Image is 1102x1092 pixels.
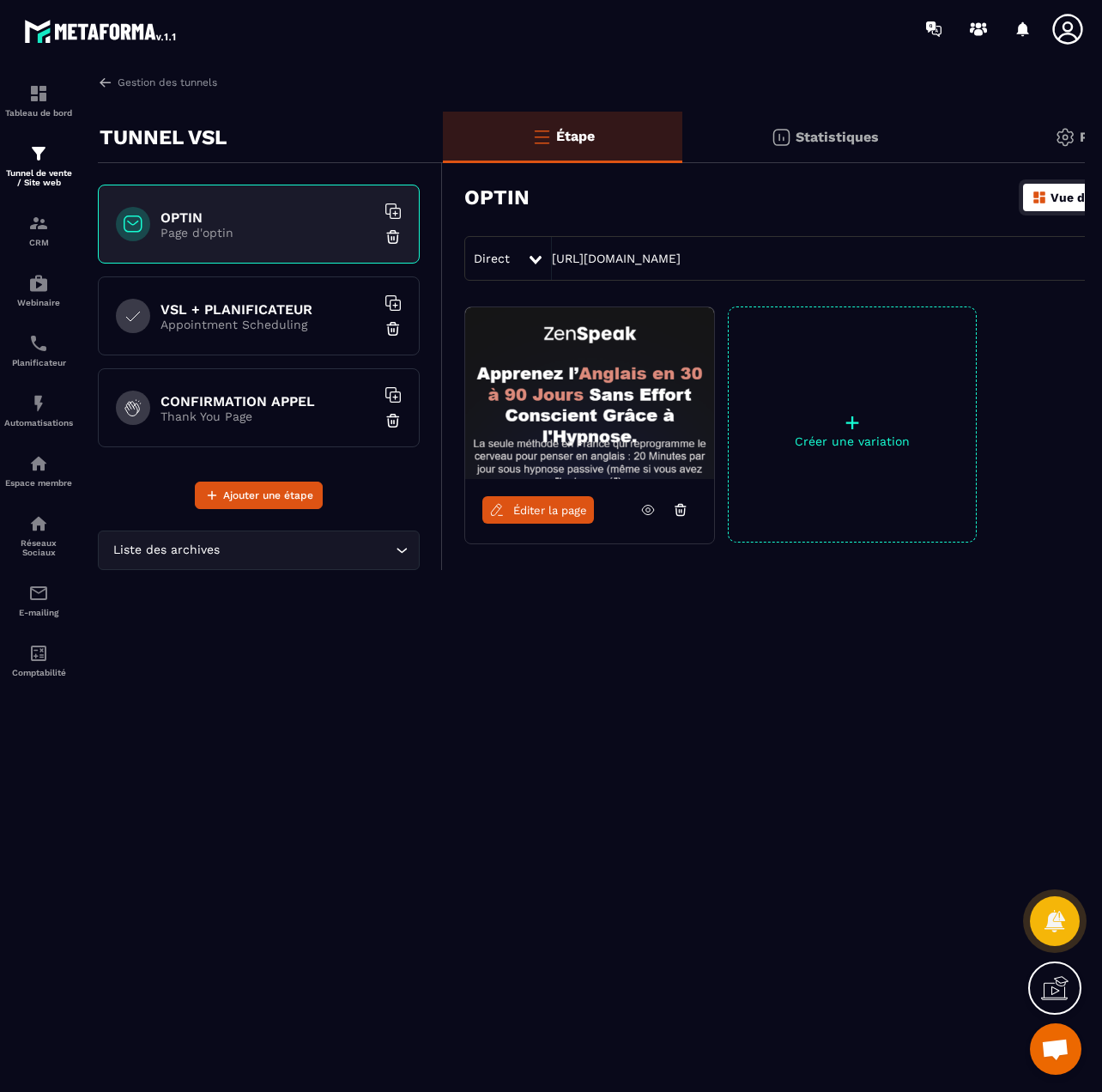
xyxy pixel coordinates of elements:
h6: OPTIN [160,209,375,226]
a: accountantaccountantComptabilité [4,630,73,690]
img: arrow [98,75,113,90]
img: stats.20deebd0.svg [771,127,791,148]
p: Comptabilité [4,668,73,677]
img: email [28,583,49,604]
img: dashboard-orange.40269519.svg [1032,190,1047,205]
img: automations [28,273,49,294]
img: logo [24,15,179,46]
img: social-network [28,513,49,534]
img: trash [384,412,402,429]
input: Search for option [223,541,391,560]
span: Liste des archives [109,541,223,560]
p: Tableau de bord [4,108,73,118]
p: Automatisations [4,418,73,428]
a: [URL][DOMAIN_NAME] [552,252,681,265]
img: image [465,307,714,479]
p: Espace membre [4,478,73,488]
p: Planificateur [4,358,73,367]
h6: VSL + PLANIFICATEUR [160,301,375,318]
div: Search for option [98,531,420,570]
p: Étape [556,128,595,144]
a: emailemailE-mailing [4,570,73,630]
p: Réseaux Sociaux [4,538,73,557]
img: setting-gr.5f69749f.svg [1055,127,1075,148]
img: automations [28,393,49,414]
p: Statistiques [796,129,879,145]
a: automationsautomationsWebinaire [4,260,73,320]
p: + [729,410,976,434]
img: formation [28,143,49,164]
img: scheduler [28,333,49,354]
a: Mở cuộc trò chuyện [1030,1023,1081,1075]
a: automationsautomationsEspace membre [4,440,73,500]
p: E-mailing [4,608,73,617]
img: trash [384,228,402,246]
p: Webinaire [4,298,73,307]
a: formationformationTableau de bord [4,70,73,130]
span: Ajouter une étape [223,487,313,504]
p: Appointment Scheduling [160,318,375,331]
img: trash [384,320,402,337]
span: Éditer la page [513,504,587,517]
p: Thank You Page [160,409,375,423]
a: Éditer la page [482,496,594,524]
button: Ajouter une étape [195,482,323,509]
img: formation [28,213,49,234]
a: formationformationTunnel de vente / Site web [4,130,73,200]
img: accountant [28,643,49,664]
h3: OPTIN [464,185,530,209]
a: formationformationCRM [4,200,73,260]
p: CRM [4,238,73,247]
a: Gestion des tunnels [98,75,217,90]
span: Direct [474,252,510,265]
h6: CONFIRMATION APPEL [160,393,375,409]
p: Page d'optin [160,226,375,240]
img: bars-o.4a397970.svg [531,126,552,147]
img: automations [28,453,49,474]
img: formation [28,83,49,104]
a: schedulerschedulerPlanificateur [4,320,73,380]
a: social-networksocial-networkRéseaux Sociaux [4,500,73,570]
p: TUNNEL VSL [100,120,227,155]
a: automationsautomationsAutomatisations [4,380,73,440]
p: Créer une variation [729,434,976,448]
p: Tunnel de vente / Site web [4,168,73,187]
